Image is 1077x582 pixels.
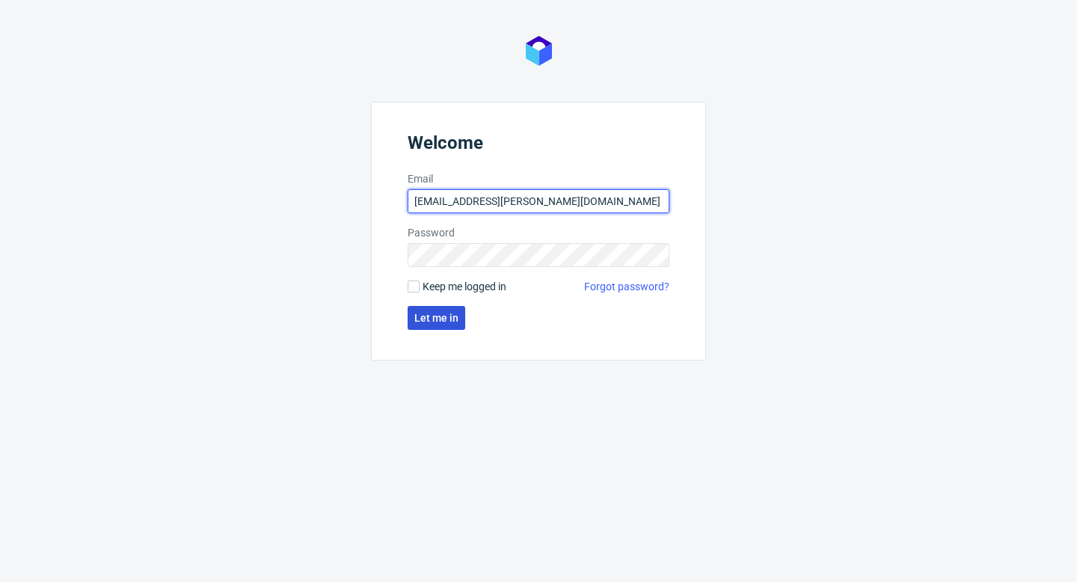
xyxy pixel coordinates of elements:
label: Email [408,171,669,186]
a: Forgot password? [584,279,669,294]
input: you@youremail.com [408,189,669,213]
header: Welcome [408,132,669,159]
label: Password [408,225,669,240]
span: Keep me logged in [423,279,506,294]
button: Let me in [408,306,465,330]
span: Let me in [414,313,458,323]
